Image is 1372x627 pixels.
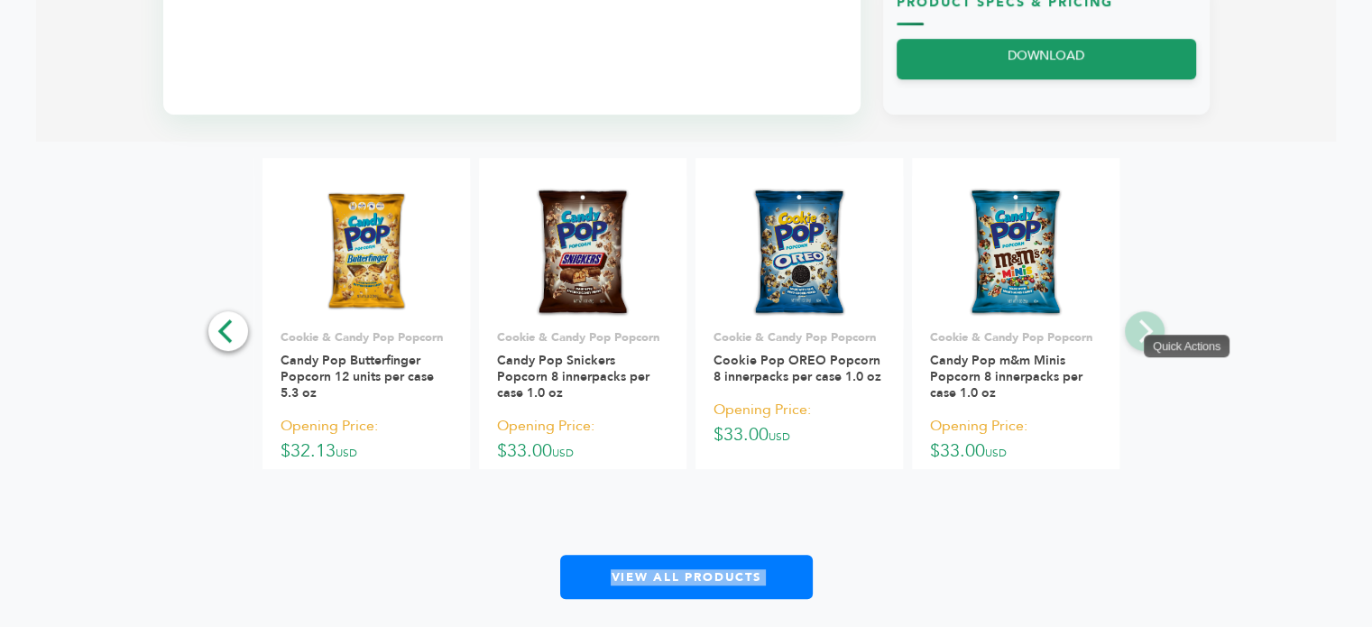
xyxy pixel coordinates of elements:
a: Candy Pop Butterfinger Popcorn 12 units per case 5.3 oz [281,352,434,401]
p: $33.00 [497,412,668,466]
span: Opening Price: [714,398,811,422]
span: Opening Price: [497,414,594,438]
a: DOWNLOAD [897,39,1196,79]
img: Candy Pop Butterfinger Popcorn 12 units per case 5.3 oz [320,187,412,317]
span: USD [985,446,1007,460]
p: Cookie & Candy Pop Popcorn [930,329,1101,346]
a: Candy Pop m&m Minis Popcorn 8 innerpacks per case 1.0 oz [930,352,1082,401]
p: Cookie & Candy Pop Popcorn [281,329,452,346]
p: Cookie & Candy Pop Popcorn [714,329,885,346]
button: Previous [208,311,248,351]
p: $32.13 [281,412,452,466]
p: $33.00 [930,412,1101,466]
img: Cookie Pop OREO Popcorn 8 innerpacks per case 1.0 oz [749,187,849,317]
p: Cookie & Candy Pop Popcorn [497,329,668,346]
p: $33.00 [714,396,885,449]
span: Opening Price: [281,414,378,438]
a: Candy Pop Snickers Popcorn 8 innerpacks per case 1.0 oz [497,352,649,401]
img: Candy Pop Snickers Popcorn 8 innerpacks per case 1.0 oz [532,187,632,317]
span: USD [769,429,790,444]
a: Cookie Pop OREO Popcorn 8 innerpacks per case 1.0 oz [714,352,881,385]
span: Opening Price: [930,414,1027,438]
a: View All Products [560,555,813,599]
span: USD [336,446,357,460]
span: USD [552,446,574,460]
img: Candy Pop m&m Minis Popcorn 8 innerpacks per case 1.0 oz [965,187,1065,317]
